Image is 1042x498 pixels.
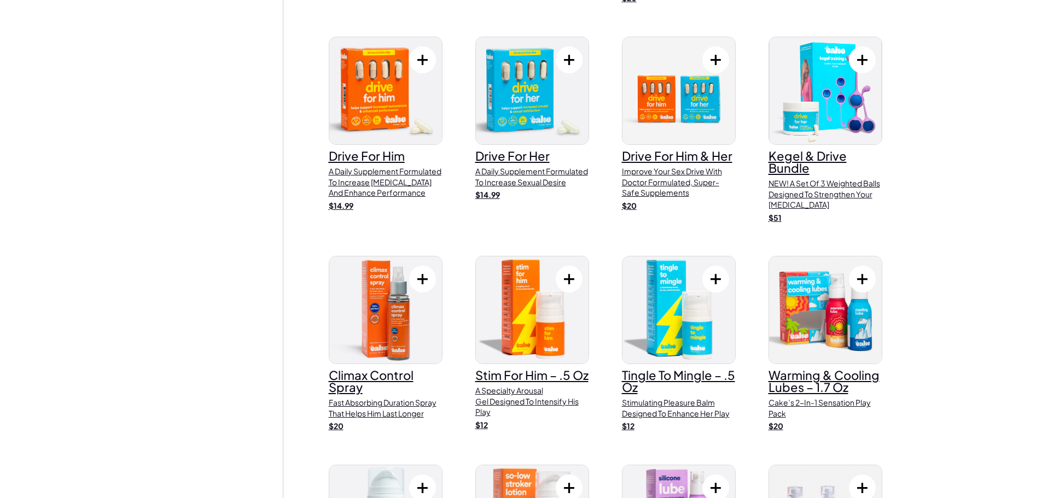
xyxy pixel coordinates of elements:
h3: Kegel & Drive Bundle [769,150,882,174]
h3: Warming & Cooling Lubes – 1.7 oz [769,369,882,393]
h3: Tingle To Mingle – .5 oz [622,369,736,393]
p: A daily supplement formulated to increase sexual desire [475,166,589,188]
img: drive for her [476,37,589,144]
strong: $ 51 [769,213,782,222]
h3: drive for him [329,150,443,162]
a: drive for herdrive for herA daily supplement formulated to increase sexual desire$14.99 [475,37,589,201]
strong: $ 12 [475,420,488,430]
img: Stim For Him – .5 oz [476,256,589,364]
a: Climax Control SprayClimax Control SprayFast absorbing duration spray that helps him last longer$20 [329,256,443,432]
p: Cake’s 2-in-1 sensation play pack [769,397,882,419]
a: Warming & Cooling Lubes – 1.7 ozWarming & Cooling Lubes – 1.7 ozCake’s 2-in-1 sensation play pack$20 [769,256,882,432]
img: drive for him & her [622,37,735,144]
img: Climax Control Spray [329,256,442,364]
h3: drive for him & her [622,150,736,162]
a: Tingle To Mingle – .5 ozTingle To Mingle – .5 ozStimulating pleasure balm designed to enhance her... [622,256,736,432]
strong: $ 12 [622,421,634,431]
strong: $ 20 [329,421,344,431]
strong: $ 20 [622,201,637,210]
h3: Climax Control Spray [329,369,443,393]
strong: $ 14.99 [329,201,353,210]
img: Kegel & Drive Bundle [769,37,882,144]
p: A specialty arousal gel designed to intensify his play [475,385,589,418]
img: Tingle To Mingle – .5 oz [622,256,735,364]
strong: $ 20 [769,421,783,431]
p: Fast absorbing duration spray that helps him last longer [329,397,443,419]
h3: drive for her [475,150,589,162]
h3: Stim For Him – .5 oz [475,369,589,381]
p: A daily supplement formulated to increase [MEDICAL_DATA] and enhance performance [329,166,443,198]
p: Stimulating pleasure balm designed to enhance her play [622,397,736,419]
p: NEW! A set of 3 weighted balls designed to strengthen your [MEDICAL_DATA] [769,178,882,210]
a: drive for him & herdrive for him & herImprove your sex drive with doctor formulated, super-safe s... [622,37,736,211]
a: drive for himdrive for himA daily supplement formulated to increase [MEDICAL_DATA] and enhance pe... [329,37,443,211]
a: Kegel & Drive BundleKegel & Drive BundleNEW! A set of 3 weighted balls designed to strengthen you... [769,37,882,223]
a: Stim For Him – .5 ozStim For Him – .5 ozA specialty arousal gel designed to intensify his play$12 [475,256,589,430]
img: Warming & Cooling Lubes – 1.7 oz [769,256,882,364]
strong: $ 14.99 [475,190,500,200]
img: drive for him [329,37,442,144]
p: Improve your sex drive with doctor formulated, super-safe supplements [622,166,736,198]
